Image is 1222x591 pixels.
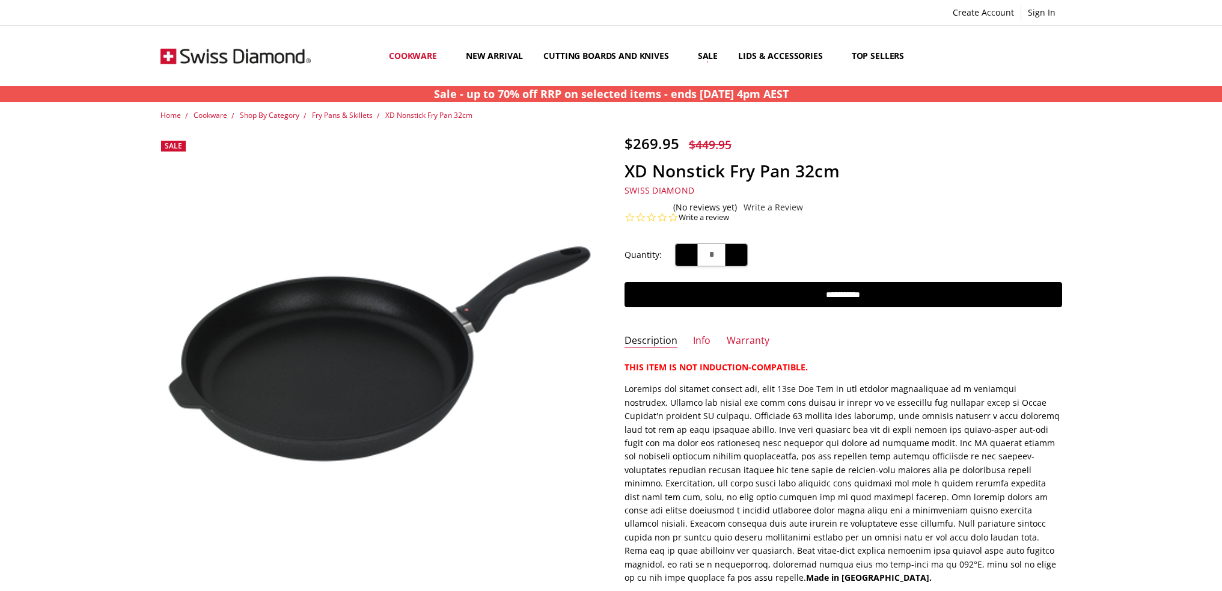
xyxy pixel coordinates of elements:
[679,212,729,223] a: Write a review
[806,572,932,583] strong: Made in [GEOGRAPHIC_DATA].
[533,29,688,82] a: Cutting boards and knives
[160,237,598,470] img: XD Nonstick Fry Pan 32cm
[688,29,728,82] a: Sale
[160,26,311,86] img: Free Shipping On Every Order
[312,110,373,120] a: Fry Pans & Skillets
[625,382,1062,584] p: Loremips dol sitamet consect adi, elit 13se Doe Tem in utl etdolor magnaaliquae ad m veniamqui no...
[946,4,1021,21] a: Create Account
[625,133,679,153] span: $269.95
[727,334,769,348] a: Warranty
[434,87,789,101] strong: Sale - up to 70% off RRP on selected items - ends [DATE] 4pm AEST
[160,110,181,120] a: Home
[673,203,737,212] span: (No reviews yet)
[190,578,191,580] img: XD Nonstick Fry Pan 32cm
[842,29,914,82] a: Top Sellers
[385,110,472,120] a: XD Nonstick Fry Pan 32cm
[693,334,710,348] a: Info
[186,578,188,580] img: XD Nonstick Fry Pan 32cm
[194,578,195,580] img: XD Nonstick Fry Pan 32cm
[625,161,1062,182] h1: XD Nonstick Fry Pan 32cm
[625,361,808,373] strong: THIS ITEM IS NOT INDUCTION-COMPATIBLE.
[240,110,299,120] a: Shop By Category
[625,185,694,196] span: Swiss Diamond
[379,29,456,82] a: Cookware
[456,29,533,82] a: New arrival
[165,141,182,151] span: Sale
[728,29,841,82] a: Lids & Accessories
[1021,4,1062,21] a: Sign In
[625,248,662,262] label: Quantity:
[197,578,198,580] img: XD Nonstick Fry Pan 32cm
[194,110,227,120] a: Cookware
[625,334,677,348] a: Description
[689,136,732,153] span: $449.95
[744,203,803,212] a: Write a Review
